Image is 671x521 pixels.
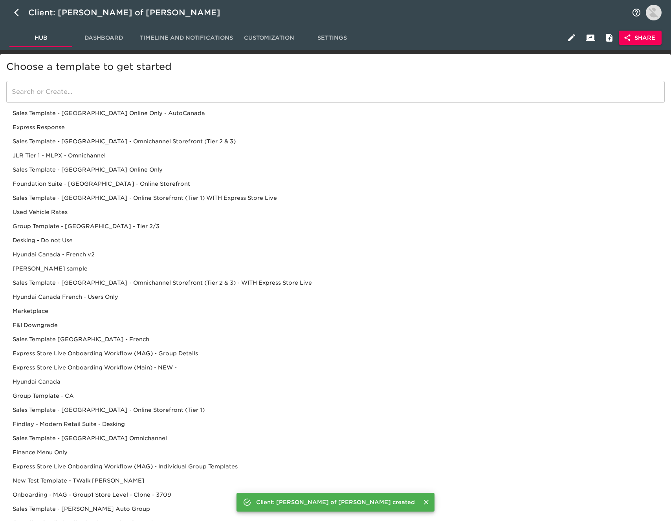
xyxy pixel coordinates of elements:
button: Internal Notes and Comments [600,28,619,47]
div: Hyundai Canada - French v2 [6,247,665,261]
div: Sales Template - [GEOGRAPHIC_DATA] - Online Storefront (Tier 1) [6,403,665,417]
div: Client: [PERSON_NAME] of [PERSON_NAME] [28,6,231,19]
div: Desking - Do not Use [6,233,665,247]
div: Express Store Live Onboarding Workflow (MAG) - Individual Group Templates [6,459,665,473]
div: Express Store Live Onboarding Workflow (Main) - NEW - [6,360,665,375]
div: Sales Template - [GEOGRAPHIC_DATA] - Omnichannel Storefront (Tier 2 & 3) [6,134,665,148]
div: Used Vehicle Rates [6,205,665,219]
span: Share [625,33,655,43]
button: notifications [627,3,646,22]
div: JLR Tier 1 - MLPX - Omnichannel [6,148,665,163]
div: Client: [PERSON_NAME] of [PERSON_NAME] created [256,495,415,509]
div: Group Template - [GEOGRAPHIC_DATA] - Tier 2/3 [6,219,665,233]
div: Sales Template - [GEOGRAPHIC_DATA] - Online Storefront (Tier 1) WITH Express Store Live [6,191,665,205]
div: Onboarding - MAG - Group1 Store Level - Clone - 3709 [6,488,665,502]
div: Finance Menu Only [6,445,665,459]
span: Dashboard [77,33,130,43]
div: Sales Template - [GEOGRAPHIC_DATA] Online Only [6,163,665,177]
button: Client View [581,28,600,47]
img: Profile [646,5,662,20]
input: search [6,81,665,103]
div: Findlay - Modern Retail Suite - Desking [6,417,665,431]
div: F&I Downgrade [6,318,665,332]
h5: Choose a template to get started [6,60,665,73]
div: Group Template - CA [6,389,665,403]
button: Close [421,497,431,507]
span: Timeline and Notifications [140,33,233,43]
span: Settings [305,33,359,43]
div: Sales Template - [GEOGRAPHIC_DATA] Omnichannel [6,431,665,445]
div: Sales Template - [GEOGRAPHIC_DATA] Online Only - AutoCanada [6,106,665,120]
div: Express Store Live Onboarding Workflow (MAG) - Group Details [6,346,665,360]
div: Express Response [6,120,665,134]
div: Marketplace [6,304,665,318]
span: Customization [242,33,296,43]
button: Edit Hub [562,28,581,47]
div: Sales Template [GEOGRAPHIC_DATA] - French [6,332,665,346]
button: Share [619,31,662,45]
span: Hub [14,33,68,43]
div: New Test Template - TWalk [PERSON_NAME] [6,473,665,488]
div: Hyundai Canada French - Users Only [6,290,665,304]
div: Sales Template - [PERSON_NAME] Auto Group [6,502,665,516]
div: [PERSON_NAME] sample [6,261,665,276]
div: Foundation Suite - [GEOGRAPHIC_DATA] - Online Storefront [6,177,665,191]
div: Hyundai Canada [6,375,665,389]
div: Sales Template - [GEOGRAPHIC_DATA] - Omnichannel Storefront (Tier 2 & 3) - WITH Express Store Live [6,276,665,290]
